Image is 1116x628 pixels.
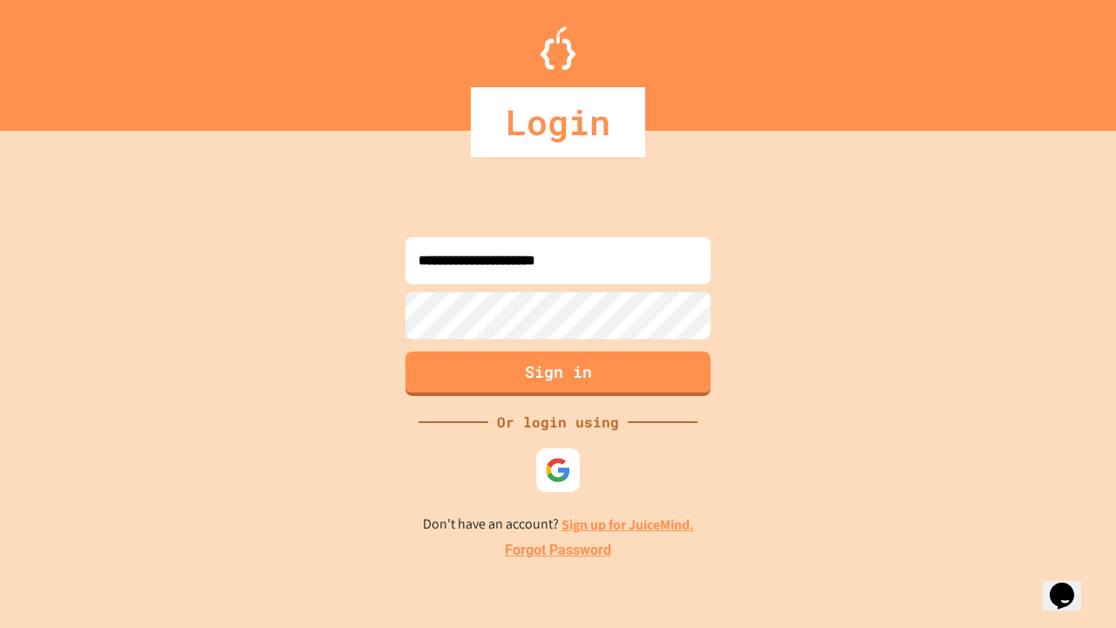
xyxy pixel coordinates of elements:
iframe: chat widget [1043,558,1099,611]
a: Forgot Password [505,540,611,561]
img: google-icon.svg [545,457,571,483]
iframe: chat widget [971,482,1099,556]
p: Don't have an account? [423,514,694,536]
div: Login [471,87,645,157]
div: Or login using [488,412,628,433]
a: Sign up for JuiceMind. [561,515,694,534]
button: Sign in [405,352,711,396]
img: Logo.svg [541,26,575,70]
